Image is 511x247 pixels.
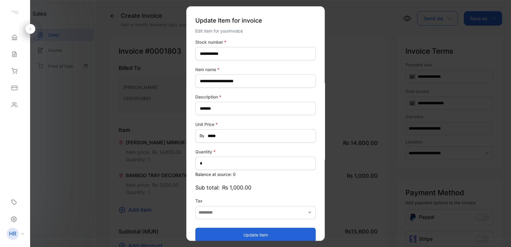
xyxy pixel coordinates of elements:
p: Balance at source: 0 [195,171,316,177]
label: Description [195,94,316,100]
span: ₨ 1,000.00 [222,183,251,192]
span: Edit item for your invoice [195,28,243,33]
label: Unit Price [195,121,316,127]
label: Tax [195,198,316,204]
label: Quantity [195,149,316,155]
p: HR [9,230,16,238]
button: Update item [195,227,316,242]
p: Update Item for invoice [195,14,316,27]
img: logo [11,8,20,17]
span: ₨ [200,133,204,139]
label: Item name [195,66,316,73]
p: Sub total: [195,183,316,192]
label: Stock number [195,39,316,45]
